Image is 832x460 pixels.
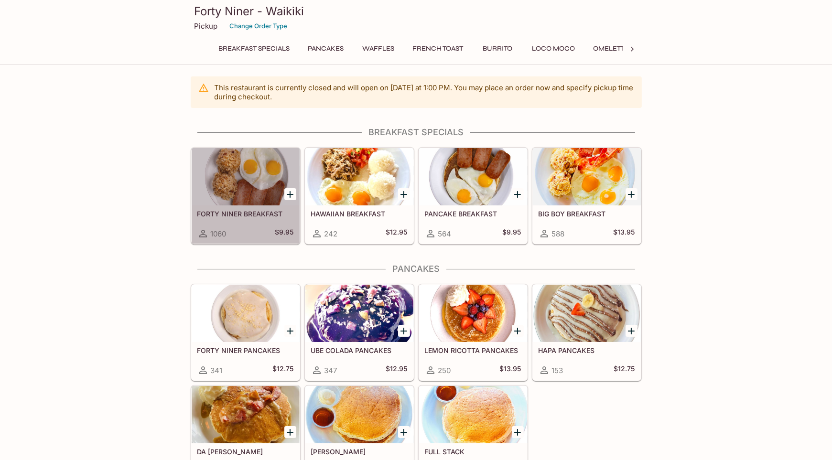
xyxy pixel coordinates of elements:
div: PANCAKE BREAKFAST [419,148,527,205]
h5: PANCAKE BREAKFAST [425,210,521,218]
h5: FORTY NINER BREAKFAST [197,210,294,218]
h5: HAWAIIAN BREAKFAST [311,210,408,218]
div: FORTY NINER PANCAKES [192,285,300,342]
button: Add HAPA PANCAKES [626,325,638,337]
button: French Toast [408,42,469,55]
span: 341 [211,366,223,375]
h5: HAPA PANCAKES [539,346,635,354]
div: FULL STACK [419,386,527,443]
h5: $9.95 [503,228,521,239]
button: Breakfast Specials [214,42,295,55]
h4: Breakfast Specials [191,127,642,138]
h4: Pancakes [191,264,642,274]
div: SHORT STACK [305,386,413,443]
button: Waffles [357,42,400,55]
button: Add FORTY NINER BREAKFAST [284,188,296,200]
h5: $12.95 [386,364,408,376]
a: FORTY NINER BREAKFAST1060$9.95 [191,148,300,244]
h5: $13.95 [500,364,521,376]
button: Add BIG BOY BREAKFAST [626,188,638,200]
h5: LEMON RICOTTA PANCAKES [425,346,521,354]
span: 564 [438,229,452,238]
h5: $12.95 [386,228,408,239]
h3: Forty Niner - Waikiki [194,4,638,19]
h5: [PERSON_NAME] [311,448,408,456]
div: HAPA PANCAKES [533,285,641,342]
a: LEMON RICOTTA PANCAKES250$13.95 [419,284,528,381]
div: DA ELVIS PANCAKES [192,386,300,443]
button: Add UBE COLADA PANCAKES [398,325,410,337]
div: BIG BOY BREAKFAST [533,148,641,205]
a: BIG BOY BREAKFAST588$13.95 [532,148,641,244]
h5: FORTY NINER PANCAKES [197,346,294,354]
h5: $9.95 [275,228,294,239]
div: FORTY NINER BREAKFAST [192,148,300,205]
h5: $12.75 [273,364,294,376]
p: Pickup [194,21,218,31]
button: Add PANCAKE BREAKFAST [512,188,524,200]
button: Omelettes [588,42,638,55]
button: Add DA ELVIS PANCAKES [284,426,296,438]
a: HAWAIIAN BREAKFAST242$12.95 [305,148,414,244]
span: 153 [552,366,563,375]
a: UBE COLADA PANCAKES347$12.95 [305,284,414,381]
button: Add FORTY NINER PANCAKES [284,325,296,337]
button: Add FULL STACK [512,426,524,438]
h5: $12.75 [614,364,635,376]
div: UBE COLADA PANCAKES [305,285,413,342]
div: LEMON RICOTTA PANCAKES [419,285,527,342]
button: Add HAWAIIAN BREAKFAST [398,188,410,200]
button: Add LEMON RICOTTA PANCAKES [512,325,524,337]
button: Add SHORT STACK [398,426,410,438]
a: HAPA PANCAKES153$12.75 [532,284,641,381]
span: 250 [438,366,451,375]
h5: UBE COLADA PANCAKES [311,346,408,354]
span: 1060 [211,229,227,238]
h5: BIG BOY BREAKFAST [539,210,635,218]
button: Change Order Type [226,19,292,33]
span: 588 [552,229,565,238]
button: Burrito [476,42,519,55]
p: This restaurant is currently closed and will open on [DATE] at 1:00 PM . You may place an order n... [215,83,634,101]
h5: DA [PERSON_NAME] [197,448,294,456]
h5: $13.95 [614,228,635,239]
span: 242 [324,229,338,238]
span: 347 [324,366,337,375]
button: Pancakes [303,42,349,55]
div: HAWAIIAN BREAKFAST [305,148,413,205]
button: Loco Moco [527,42,581,55]
h5: FULL STACK [425,448,521,456]
a: PANCAKE BREAKFAST564$9.95 [419,148,528,244]
a: FORTY NINER PANCAKES341$12.75 [191,284,300,381]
